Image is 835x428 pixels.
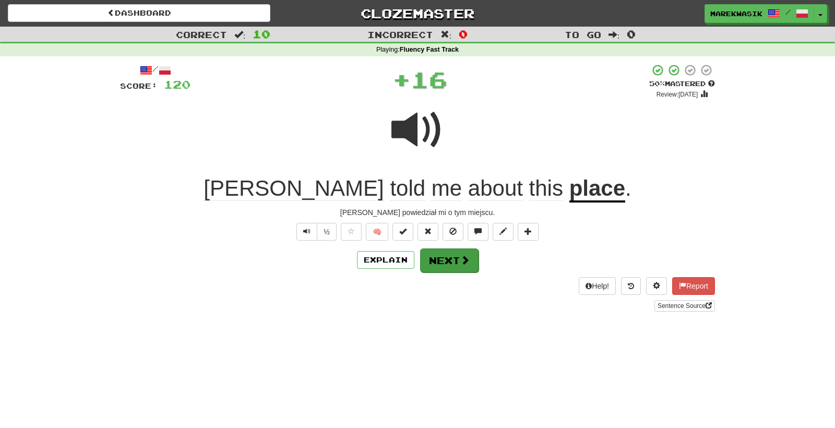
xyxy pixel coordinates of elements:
span: . [625,176,631,200]
button: Discuss sentence (alt+u) [468,223,488,241]
button: Report [672,277,715,295]
button: Favorite sentence (alt+f) [341,223,362,241]
button: Reset to 0% Mastered (alt+r) [417,223,438,241]
span: [PERSON_NAME] [204,176,384,201]
button: Edit sentence (alt+d) [493,223,514,241]
span: : [609,30,620,39]
button: Next [420,248,479,272]
u: place [569,176,625,203]
span: Incorrect [367,29,433,40]
span: 0 [627,28,636,40]
span: To go [565,29,601,40]
a: MarekWasik / [705,4,814,23]
div: Mastered [649,79,715,89]
span: 16 [411,66,447,92]
button: 🧠 [366,223,388,241]
span: MarekWasik [710,9,762,18]
button: Ignore sentence (alt+i) [443,223,463,241]
span: me [432,176,462,201]
span: this [529,176,563,201]
button: Help! [579,277,616,295]
a: Sentence Source [654,300,715,312]
a: Clozemaster [286,4,548,22]
span: told [390,176,425,201]
small: Review: [DATE] [657,91,698,98]
span: 10 [253,28,270,40]
span: Score: [120,81,158,90]
span: + [392,64,411,95]
div: Text-to-speech controls [294,223,337,241]
button: Play sentence audio (ctl+space) [296,223,317,241]
a: Dashboard [8,4,270,22]
button: Round history (alt+y) [621,277,641,295]
button: Explain [357,251,414,269]
div: [PERSON_NAME] powiedział mi o tym miejscu. [120,207,715,218]
button: ½ [317,223,337,241]
button: Set this sentence to 100% Mastered (alt+m) [392,223,413,241]
strong: Fluency Fast Track [400,46,459,53]
div: / [120,64,190,77]
span: / [785,8,791,16]
span: 50 % [649,79,665,88]
span: Correct [176,29,227,40]
button: Add to collection (alt+a) [518,223,539,241]
span: : [234,30,246,39]
span: 0 [459,28,468,40]
span: 120 [164,78,190,91]
span: : [440,30,452,39]
span: about [468,176,523,201]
